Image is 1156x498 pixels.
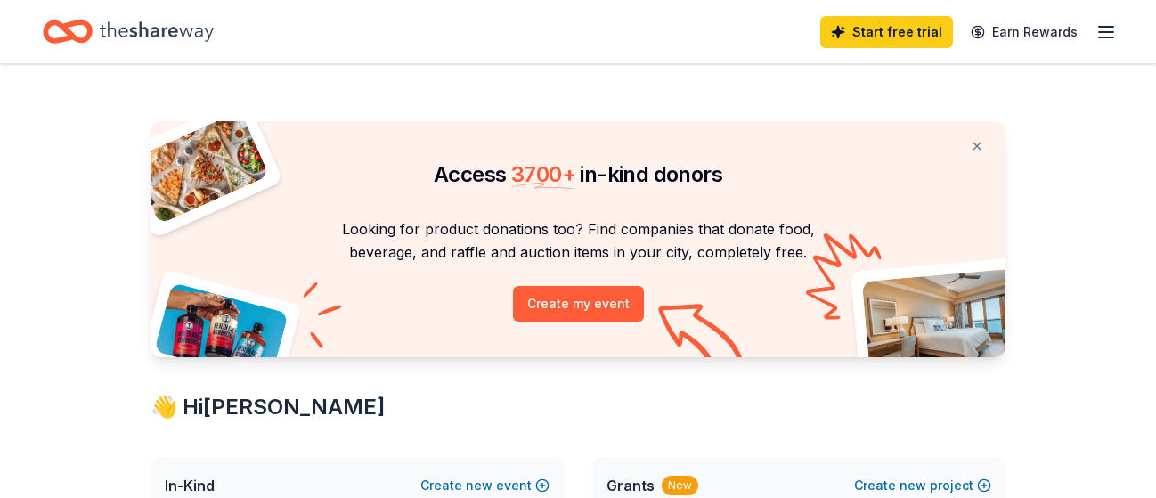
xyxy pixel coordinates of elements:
[165,475,215,496] span: In-Kind
[511,161,575,187] span: 3700 +
[606,475,655,496] span: Grants
[466,475,493,496] span: new
[960,16,1088,48] a: Earn Rewards
[420,475,550,496] button: Createnewevent
[854,475,991,496] button: Createnewproject
[131,110,270,225] img: Pizza
[658,304,747,371] img: Curvy arrow
[513,286,644,322] button: Create my event
[434,161,722,187] span: Access in-kind donors
[151,393,1005,421] div: 👋 Hi [PERSON_NAME]
[900,475,926,496] span: new
[662,476,698,495] div: New
[43,11,214,53] a: Home
[820,16,953,48] a: Start free trial
[172,217,984,265] p: Looking for product donations too? Find companies that donate food, beverage, and raffle and auct...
